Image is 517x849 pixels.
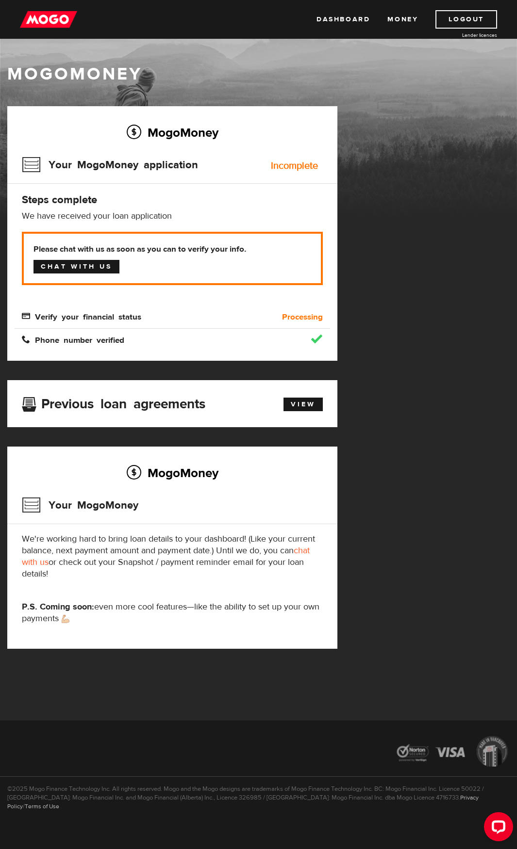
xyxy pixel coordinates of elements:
a: Lender licences [424,32,497,39]
h2: MogoMoney [22,463,323,483]
a: Terms of Use [25,802,59,810]
img: legal-icons-92a2ffecb4d32d839781d1b4e4802d7b.png [388,729,517,776]
div: Incomplete [271,161,318,171]
h1: MogoMoney [7,64,510,84]
a: Privacy Policy [7,794,479,810]
span: Verify your financial status [22,312,141,320]
img: strong arm emoji [62,615,69,623]
a: Chat with us [33,260,119,273]
a: Logout [435,10,497,29]
strong: P.S. Coming soon: [22,601,94,612]
b: Processing [282,311,323,323]
h3: Your MogoMoney application [22,152,198,177]
span: Phone number verified [22,335,124,343]
b: Please chat with us as soon as you can to verify your info. [33,243,311,255]
p: even more cool features—like the ability to set up your own payments [22,601,323,625]
img: mogo_logo-11ee424be714fa7cbb0f0f49df9e16ec.png [20,10,77,29]
h3: Previous loan agreements [22,396,205,409]
h2: MogoMoney [22,122,323,143]
p: We have received your loan application [22,210,323,222]
a: Money [387,10,418,29]
a: chat with us [22,545,310,568]
h3: Your MogoMoney [22,493,138,518]
p: We're working hard to bring loan details to your dashboard! (Like your current balance, next paym... [22,533,323,580]
iframe: LiveChat chat widget [476,808,517,849]
h4: Steps complete [22,193,323,207]
a: Dashboard [317,10,370,29]
a: View [284,398,323,411]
